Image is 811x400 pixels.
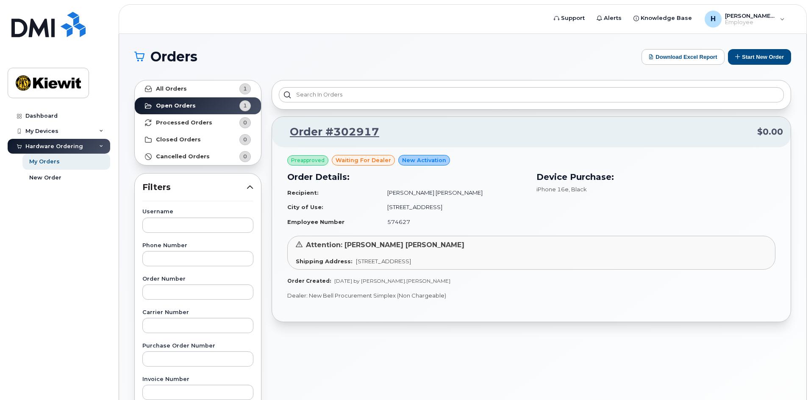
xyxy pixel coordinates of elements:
label: Phone Number [142,243,253,248]
a: Processed Orders0 [135,114,261,131]
td: [STREET_ADDRESS] [380,200,526,215]
label: Carrier Number [142,310,253,315]
span: 0 [243,135,247,143]
p: Dealer: New Bell Procurement Simplex (Non Chargeable) [287,292,775,300]
a: Closed Orders0 [135,131,261,148]
span: [DATE] by [PERSON_NAME].[PERSON_NAME] [334,278,450,284]
button: Download Excel Report [642,49,725,65]
strong: Processed Orders [156,119,212,126]
span: Filters [142,181,247,193]
a: Open Orders1 [135,97,261,114]
strong: Shipping Address: [296,258,353,265]
label: Purchase Order Number [142,343,253,349]
span: waiting for dealer [336,156,391,164]
iframe: Messenger Launcher [774,363,805,394]
a: Order #302917 [280,124,379,140]
span: Preapproved [291,157,325,164]
strong: Closed Orders [156,136,201,143]
input: Search in orders [279,87,784,102]
strong: Cancelled Orders [156,153,210,160]
strong: Recipient: [287,189,319,196]
h3: Device Purchase: [536,171,775,183]
td: [PERSON_NAME] [PERSON_NAME] [380,185,526,200]
span: [STREET_ADDRESS] [356,258,411,265]
label: Order Number [142,276,253,282]
span: Attention: [PERSON_NAME] [PERSON_NAME] [306,241,464,249]
span: 0 [243,119,247,127]
span: , Black [569,186,587,193]
strong: Open Orders [156,102,196,109]
span: Orders [150,50,197,63]
span: New Activation [402,156,446,164]
a: Cancelled Orders0 [135,148,261,165]
strong: All Orders [156,86,187,92]
span: 1 [243,85,247,93]
span: 1 [243,102,247,110]
label: Username [142,209,253,215]
span: iPhone 16e [536,186,569,193]
td: 574627 [380,215,526,229]
strong: Employee Number [287,218,344,225]
a: All Orders1 [135,80,261,97]
h3: Order Details: [287,171,526,183]
span: $0.00 [757,126,783,138]
label: Invoice Number [142,377,253,382]
span: 0 [243,152,247,160]
button: Start New Order [728,49,791,65]
strong: City of Use: [287,204,323,210]
strong: Order Created: [287,278,331,284]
